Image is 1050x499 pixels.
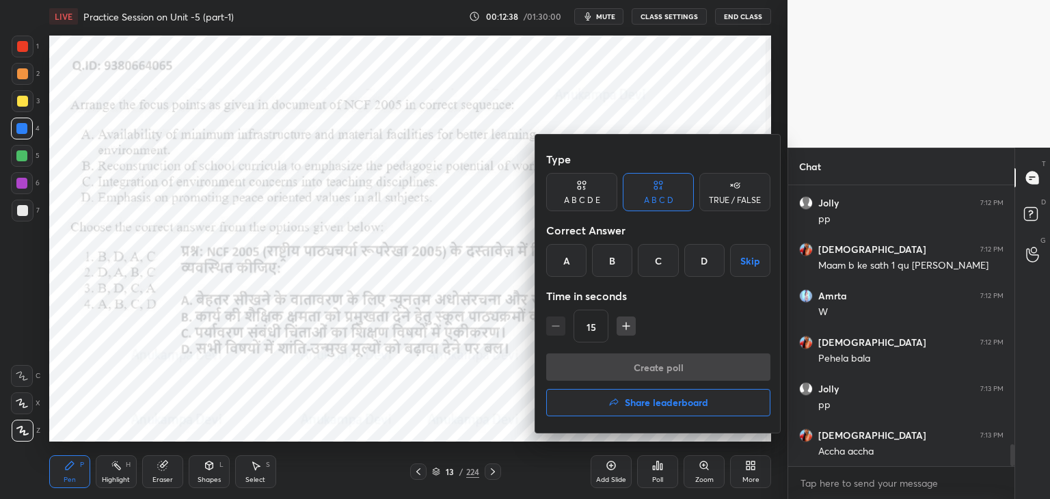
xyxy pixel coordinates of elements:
[546,217,770,244] div: Correct Answer
[709,196,761,204] div: TRUE / FALSE
[625,398,708,407] h4: Share leaderboard
[546,389,770,416] button: Share leaderboard
[546,282,770,310] div: Time in seconds
[592,244,632,277] div: B
[638,244,678,277] div: C
[684,244,725,277] div: D
[546,244,587,277] div: A
[564,196,600,204] div: A B C D E
[546,146,770,173] div: Type
[644,196,673,204] div: A B C D
[730,244,770,277] button: Skip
